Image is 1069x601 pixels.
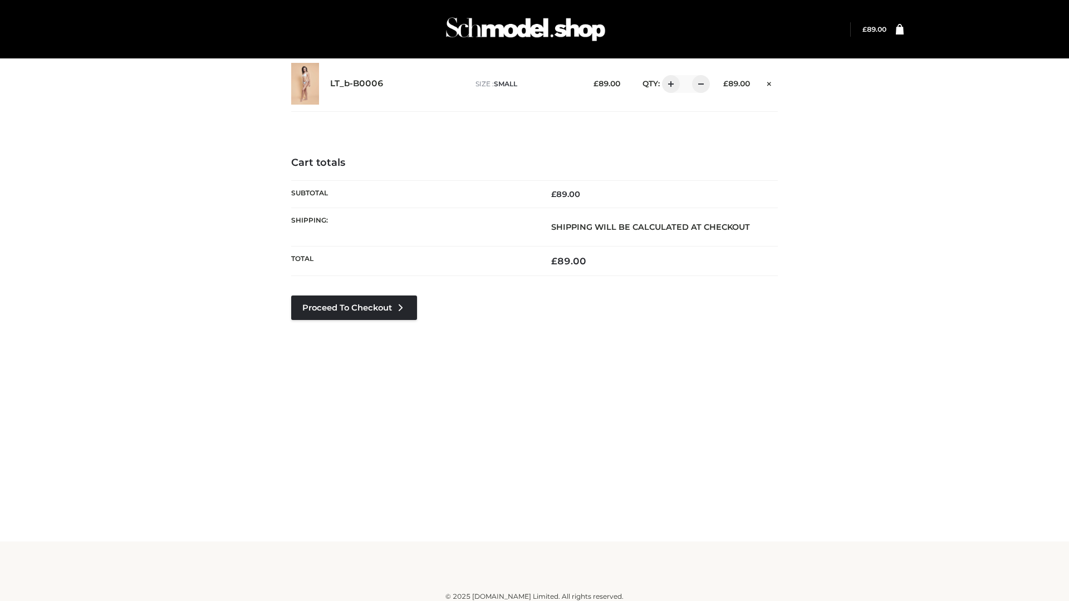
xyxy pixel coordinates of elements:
[862,25,886,33] bdi: 89.00
[475,79,576,89] p: size :
[291,180,534,208] th: Subtotal
[551,255,586,267] bdi: 89.00
[494,80,517,88] span: SMALL
[291,295,417,320] a: Proceed to Checkout
[862,25,886,33] a: £89.00
[551,189,556,199] span: £
[631,75,706,93] div: QTY:
[442,7,609,51] img: Schmodel Admin 964
[291,208,534,246] th: Shipping:
[551,255,557,267] span: £
[551,189,580,199] bdi: 89.00
[291,157,778,169] h4: Cart totals
[291,247,534,276] th: Total
[594,79,599,88] span: £
[330,78,384,89] a: LT_b-B0006
[761,75,778,90] a: Remove this item
[551,222,750,232] strong: Shipping will be calculated at checkout
[723,79,728,88] span: £
[594,79,620,88] bdi: 89.00
[862,25,867,33] span: £
[291,63,319,105] img: LT_b-B0006 - SMALL
[723,79,750,88] bdi: 89.00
